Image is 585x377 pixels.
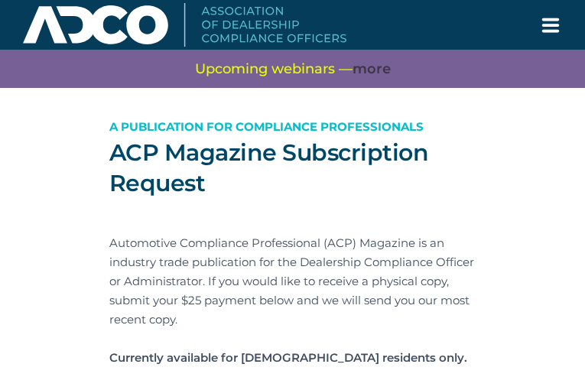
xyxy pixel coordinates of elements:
p: Automotive Compliance Professional (ACP) Magazine is an industry trade publication for the Dealer... [109,233,476,329]
p: A publication for Compliance Professionals [109,117,476,136]
strong: Currently available for [DEMOGRAPHIC_DATA] residents only. [109,350,467,365]
img: Association of Dealership Compliance Officers logo [23,3,346,46]
a: more [353,60,391,79]
span: Upcoming webinars — [195,60,391,79]
h1: ACP Magazine Subscription Request [109,138,476,199]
